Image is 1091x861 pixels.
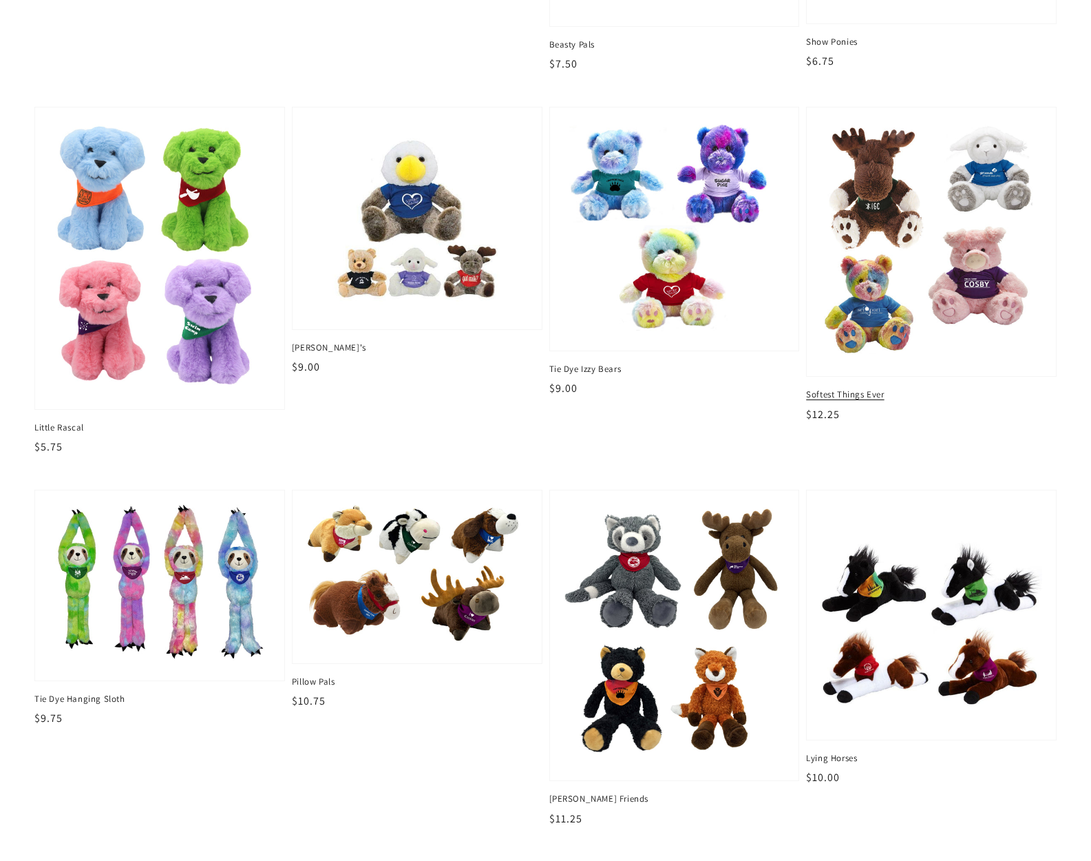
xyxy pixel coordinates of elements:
[806,388,1057,401] span: Softest Things Ever
[549,363,800,375] span: Tie Dye Izzy Bears
[806,107,1057,422] a: Softest Things Ever Softest Things Ever $12.25
[292,676,542,688] span: Pillow Pals
[806,770,840,785] span: $10.00
[49,121,271,395] img: Little Rascal
[564,121,785,337] img: Tie Dye Izzy Bears
[49,504,271,667] img: Tie Dye Hanging Sloth
[817,118,1045,366] img: Softest Things Ever
[820,504,1042,726] img: Lying Horses
[34,693,285,705] span: Tie Dye Hanging Sloth
[806,407,840,422] span: $12.25
[549,381,578,395] span: $9.00
[549,811,582,826] span: $11.25
[292,342,542,354] span: [PERSON_NAME]'s
[292,107,542,375] a: Glenky's [PERSON_NAME]'s $9.00
[34,439,63,454] span: $5.75
[806,36,1057,48] span: Show Ponies
[549,107,800,397] a: Tie Dye Izzy Bears Tie Dye Izzy Bears $9.00
[806,54,834,68] span: $6.75
[292,490,542,710] a: Pillow Pals Pillow Pals $10.75
[549,490,800,827] a: Forrest Friends [PERSON_NAME] Friends $11.25
[549,56,578,71] span: $7.50
[806,490,1057,786] a: Lying Horses Lying Horses $10.00
[549,39,800,51] span: Beasty Pals
[34,422,285,434] span: Little Rascal
[292,694,326,708] span: $10.75
[306,121,528,315] img: Glenky's
[806,752,1057,765] span: Lying Horses
[549,793,800,805] span: [PERSON_NAME] Friends
[34,490,285,727] a: Tie Dye Hanging Sloth Tie Dye Hanging Sloth $9.75
[34,107,285,455] a: Little Rascal Little Rascal $5.75
[306,504,528,650] img: Pillow Pals
[292,360,320,374] span: $9.00
[564,504,785,767] img: Forrest Friends
[34,711,63,725] span: $9.75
